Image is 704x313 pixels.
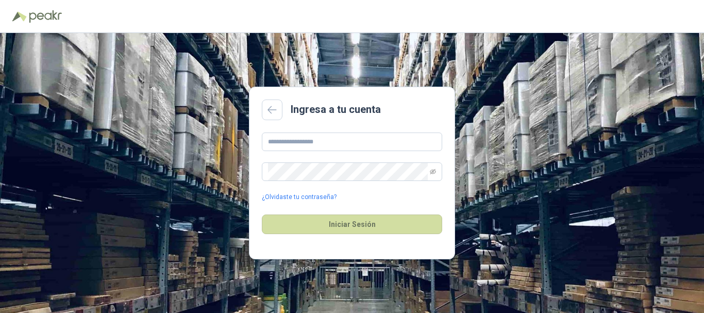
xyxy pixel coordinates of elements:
img: Peakr [29,10,62,23]
img: Logo [12,11,27,22]
span: eye-invisible [430,169,436,175]
a: ¿Olvidaste tu contraseña? [262,192,337,202]
h2: Ingresa a tu cuenta [291,102,381,118]
button: Iniciar Sesión [262,215,442,234]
